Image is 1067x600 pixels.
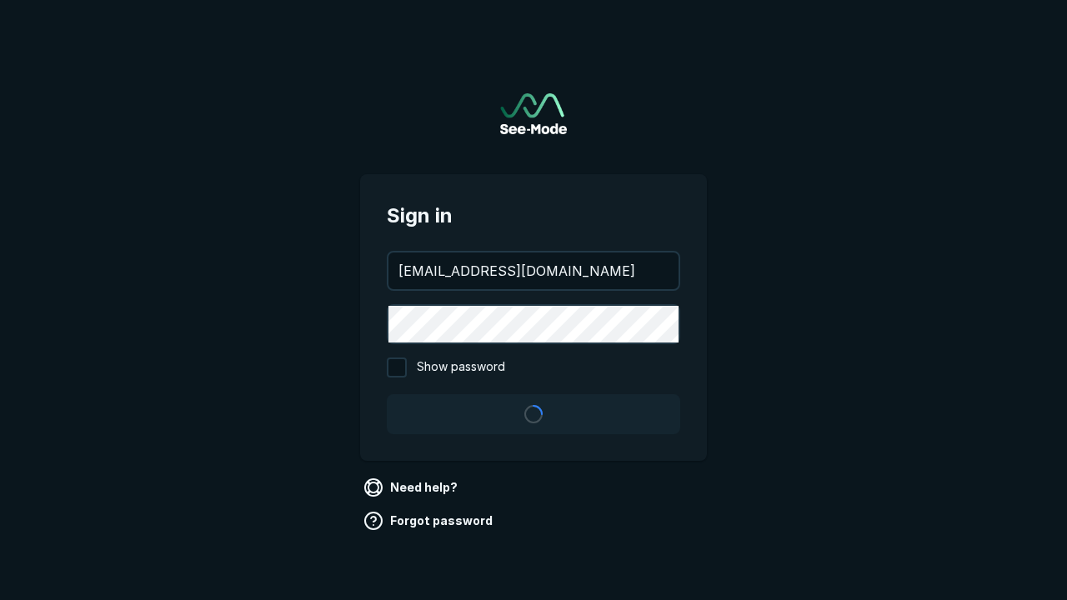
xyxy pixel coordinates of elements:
a: Go to sign in [500,93,567,134]
span: Sign in [387,201,680,231]
span: Show password [417,357,505,377]
input: your@email.com [388,252,679,289]
a: Need help? [360,474,464,501]
img: See-Mode Logo [500,93,567,134]
a: Forgot password [360,507,499,534]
